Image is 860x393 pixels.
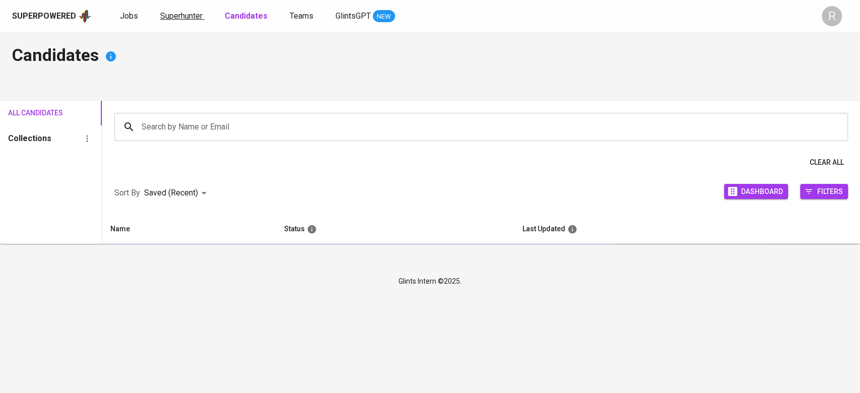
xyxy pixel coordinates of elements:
[144,187,198,199] p: Saved (Recent)
[741,184,783,198] span: Dashboard
[114,187,140,199] p: Sort By
[160,10,205,23] a: Superhunter
[8,132,51,146] h6: Collections
[78,9,92,24] img: app logo
[336,11,371,21] span: GlintsGPT
[373,12,395,22] span: NEW
[800,184,848,199] button: Filters
[12,44,848,69] h4: Candidates
[102,215,277,244] th: Name
[160,11,203,21] span: Superhunter
[817,184,843,198] span: Filters
[290,10,315,23] a: Teams
[822,6,842,26] div: R
[514,215,860,244] th: Last Updated
[225,10,270,23] a: Candidates
[144,184,210,203] div: Saved (Recent)
[120,10,140,23] a: Jobs
[724,184,788,199] button: Dashboard
[810,156,844,169] span: Clear All
[225,11,268,21] b: Candidates
[276,215,514,244] th: Status
[290,11,313,21] span: Teams
[12,9,92,24] a: Superpoweredapp logo
[336,10,395,23] a: GlintsGPT NEW
[806,153,848,172] button: Clear All
[120,11,138,21] span: Jobs
[8,107,49,119] span: All Candidates
[12,11,76,22] div: Superpowered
